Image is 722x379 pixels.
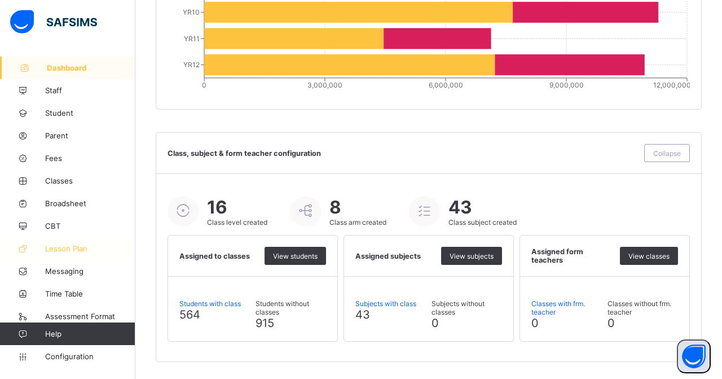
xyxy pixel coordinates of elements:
span: Configuration [45,352,135,361]
span: 8 [329,197,386,218]
span: Classes without frm. teacher [607,299,678,316]
tspan: YR11 [184,34,200,43]
span: Class level created [207,218,267,226]
span: Class arm created [329,218,386,226]
span: Class subject created [448,218,517,226]
span: Dashboard [47,63,135,72]
span: Collapse [653,149,681,158]
span: Staff [45,86,135,95]
span: 43 [448,197,517,218]
span: View classes [628,252,670,260]
span: Class, subject & form teacher configuration [168,149,639,158]
tspan: 12,000,000 [653,81,691,89]
span: Classes with frm. teacher [531,299,602,316]
span: Students without classes [256,299,326,316]
span: 0 [607,316,615,330]
span: Messaging [45,267,135,276]
span: Fees [45,154,135,163]
span: 16 [207,197,267,218]
span: Classes [45,176,135,185]
button: Open asap [677,339,711,373]
span: View subjects [450,252,494,260]
tspan: YR10 [183,8,200,16]
img: safsims [10,10,97,34]
tspan: YR12 [183,60,200,69]
span: 0 [531,316,539,330]
span: Assigned to classes [179,252,259,260]
span: Assigned subjects [355,252,435,260]
span: 43 [355,308,370,321]
span: Subjects with class [355,299,426,308]
span: Students with class [179,299,250,308]
span: Student [45,108,135,117]
tspan: 9,000,000 [549,81,584,89]
span: View students [273,252,318,260]
span: Subjects without classes [432,299,502,316]
span: Assessment Format [45,312,135,321]
span: Lesson Plan [45,244,135,253]
span: Time Table [45,289,135,298]
span: Parent [45,131,135,140]
span: Broadsheet [45,199,135,208]
span: CBT [45,221,135,230]
span: 0 [432,316,439,330]
span: 564 [179,308,200,321]
span: 915 [256,316,274,330]
tspan: 6,000,000 [429,81,463,89]
tspan: 3,000,000 [307,81,342,89]
span: Help [45,329,135,338]
tspan: 0 [202,81,206,89]
span: Assigned form teachers [531,247,614,264]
